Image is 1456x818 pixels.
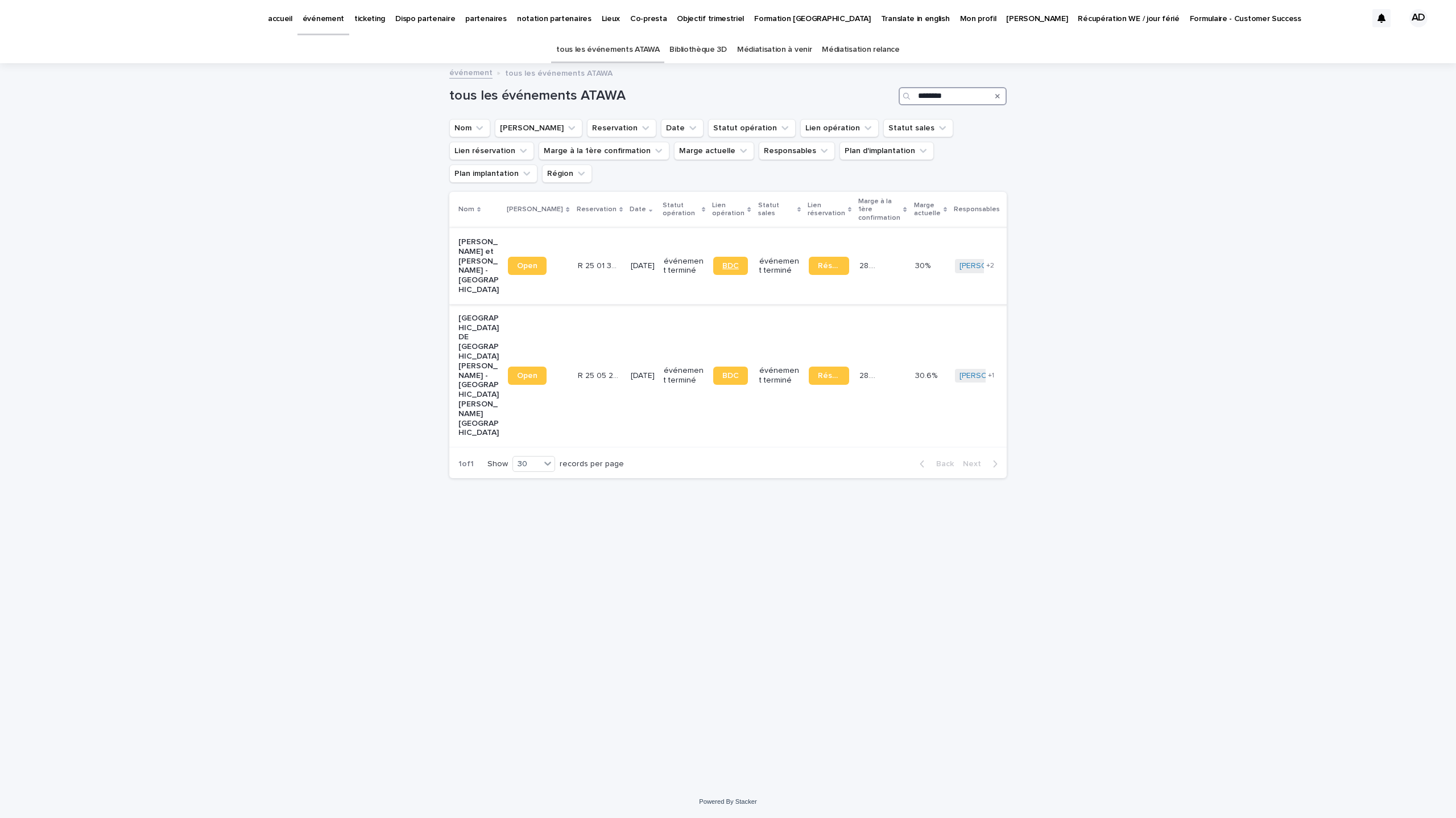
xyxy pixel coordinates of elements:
[722,262,739,270] span: BDC
[508,257,547,275] a: Open
[458,237,499,295] p: [PERSON_NAME] et [PERSON_NAME] - [GEOGRAPHIC_DATA]
[539,142,669,160] button: Marge à la 1ère confirmation
[915,259,933,271] p: 30%
[712,199,744,220] p: Lien opération
[929,460,954,468] span: Back
[556,36,659,63] a: tous les événements ATAWA
[809,257,849,275] a: Réservation
[737,36,812,63] a: Médiatisation à venir
[449,65,493,79] a: événement
[915,369,940,381] p: 30.6%
[578,369,621,381] p: R 25 05 2217
[23,7,133,30] img: Ls34BcGeRexTGTNfXpUC
[449,142,534,160] button: Lien réservation
[859,369,882,381] p: 28.5 %
[587,119,656,137] button: Reservation
[713,367,748,385] a: BDC
[517,372,537,380] span: Open
[505,66,613,79] p: tous les événements ATAWA
[699,798,756,805] a: Powered By Stacker
[664,366,704,385] p: événement terminé
[661,119,704,137] button: Date
[713,257,748,275] a: BDC
[513,458,540,470] div: 30
[630,203,646,216] p: Date
[914,199,941,220] p: Marge actuelle
[1007,199,1054,220] p: Plan d'implantation
[883,119,953,137] button: Statut sales
[631,371,655,381] p: [DATE]
[809,367,849,385] a: Réservation
[954,203,1000,216] p: Responsables
[822,36,900,63] a: Médiatisation relance
[507,203,563,216] p: [PERSON_NAME]
[899,87,1007,105] input: Search
[959,261,1021,271] a: [PERSON_NAME]
[508,367,547,385] a: Open
[669,36,726,63] a: Bibliothèque 3D
[449,119,490,137] button: Nom
[808,199,845,220] p: Lien réservation
[674,142,754,160] button: Marge actuelle
[818,372,840,380] span: Réservation
[458,203,474,216] p: Nom
[800,119,879,137] button: Lien opération
[495,119,582,137] button: Lien Stacker
[487,459,508,469] p: Show
[963,460,988,468] span: Next
[958,459,1007,469] button: Next
[759,366,800,385] p: événement terminé
[858,195,900,224] p: Marge à la 1ère confirmation
[631,261,655,271] p: [DATE]
[578,259,621,271] p: R 25 01 3861
[758,199,795,220] p: Statut sales
[458,314,499,438] p: [GEOGRAPHIC_DATA] DE [GEOGRAPHIC_DATA] [PERSON_NAME] - [GEOGRAPHIC_DATA][PERSON_NAME][GEOGRAPHIC_...
[449,88,894,104] h1: tous les événements ATAWA
[1409,9,1428,27] div: AD
[560,459,624,469] p: records per page
[663,199,699,220] p: Statut opération
[911,459,958,469] button: Back
[859,259,882,271] p: 28.2 %
[449,228,1182,304] tr: [PERSON_NAME] et [PERSON_NAME] - [GEOGRAPHIC_DATA]OpenR 25 01 3861R 25 01 3861 [DATE]événement te...
[759,142,835,160] button: Responsables
[449,450,483,478] p: 1 of 1
[722,372,739,380] span: BDC
[449,304,1182,447] tr: [GEOGRAPHIC_DATA] DE [GEOGRAPHIC_DATA] [PERSON_NAME] - [GEOGRAPHIC_DATA][PERSON_NAME][GEOGRAPHIC_...
[759,257,800,276] p: événement terminé
[986,262,994,269] span: + 2
[988,372,994,379] span: + 1
[517,262,537,270] span: Open
[818,262,840,270] span: Réservation
[577,203,617,216] p: Reservation
[449,165,537,183] button: Plan implantation
[664,257,704,276] p: événement terminé
[542,165,592,183] button: Région
[839,142,934,160] button: Plan d'implantation
[708,119,796,137] button: Statut opération
[959,371,1021,381] a: [PERSON_NAME]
